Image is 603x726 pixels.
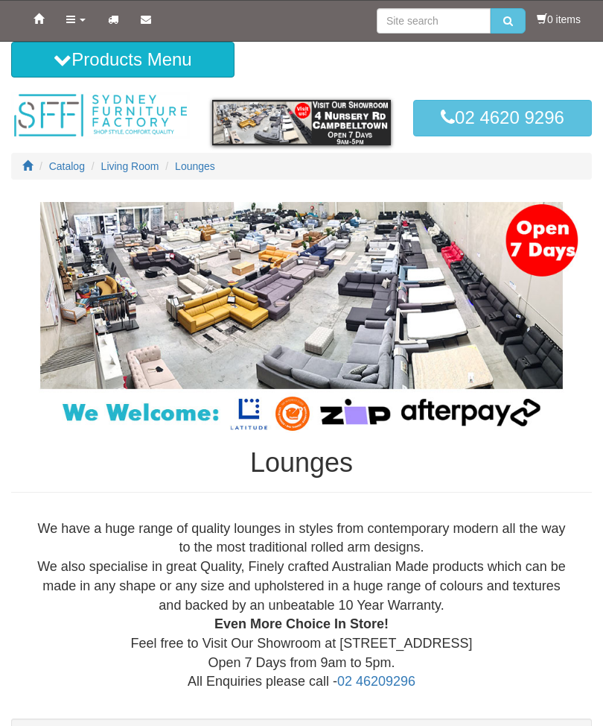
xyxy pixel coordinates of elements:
[101,160,159,172] a: Living Room
[23,520,580,692] div: We have a huge range of quality lounges in styles from contemporary modern all the way to the mos...
[11,92,190,139] img: Sydney Furniture Factory
[49,160,85,172] a: Catalog
[11,202,592,433] img: Lounges
[214,616,389,631] b: Even More Choice In Store!
[212,100,391,145] img: showroom.gif
[413,100,592,136] a: 02 4620 9296
[11,42,234,78] button: Products Menu
[337,674,415,689] a: 02 46209296
[377,8,491,34] input: Site search
[537,12,581,27] li: 0 items
[11,448,592,478] h1: Lounges
[175,160,215,172] a: Lounges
